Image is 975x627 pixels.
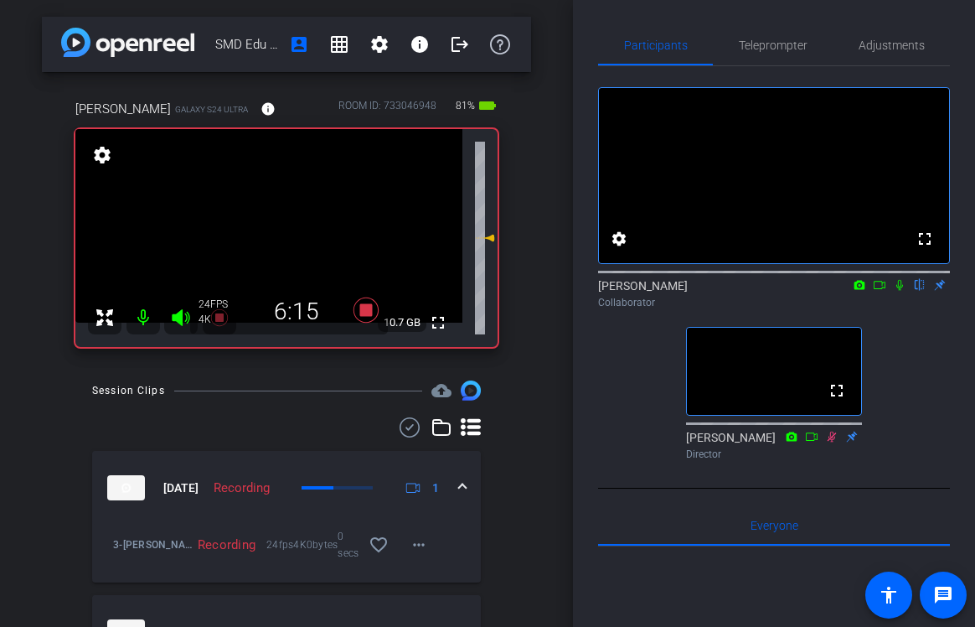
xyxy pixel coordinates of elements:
mat-icon: cloud_upload [431,381,451,401]
div: ROOM ID: 733046948 [338,98,436,122]
mat-icon: more_horiz [409,535,429,555]
span: SMD Edu [DATE] 3:30pm [215,28,279,61]
mat-icon: message [933,585,953,605]
img: thumb-nail [107,475,145,500]
div: Recording [205,479,278,498]
mat-expansion-panel-header: thumb-nail[DATE]Recording1 [92,451,481,525]
span: FPS [210,298,228,310]
div: Recording [189,536,261,553]
mat-icon: fullscreen [428,313,448,333]
mat-icon: grid_on [329,34,349,54]
span: [PERSON_NAME] [75,100,171,118]
span: Adjustments [859,39,925,51]
mat-icon: settings [369,34,389,54]
span: Everyone [751,520,798,531]
mat-icon: 0 dB [475,228,495,248]
span: Destinations for your clips [431,381,451,401]
span: Galaxy S24 Ultra [175,103,248,116]
div: 6:15 [240,298,353,326]
span: 0bytes [307,536,338,553]
span: 0 secs [338,528,359,562]
span: 81% [453,92,477,119]
mat-icon: settings [90,145,114,165]
div: [PERSON_NAME] [598,277,950,310]
div: Director [686,447,862,462]
div: Collaborator [598,295,950,310]
mat-icon: logout [450,34,470,54]
img: app-logo [61,28,194,57]
span: 1 [432,479,439,497]
span: 4K [293,536,307,553]
mat-icon: battery_std [477,96,498,116]
mat-icon: flip [910,277,930,292]
div: 4K [199,313,240,326]
img: Session clips [461,381,481,401]
mat-icon: info [410,34,430,54]
mat-icon: accessibility [879,585,899,605]
mat-icon: fullscreen [827,381,847,401]
span: 3-[PERSON_NAME]-2025-09-24-16-01-58-306-0 [113,536,199,553]
div: 24 [199,298,240,311]
span: [DATE] [163,479,199,497]
div: Session Clips [92,382,165,399]
span: 24fps [266,536,293,553]
mat-icon: account_box [289,34,309,54]
span: Participants [624,39,688,51]
span: Teleprompter [739,39,807,51]
div: [PERSON_NAME] [686,429,862,462]
span: 10.7 GB [378,313,426,333]
mat-icon: info [261,101,276,117]
mat-icon: favorite_border [369,535,389,555]
mat-icon: settings [609,229,629,249]
mat-icon: fullscreen [915,229,935,249]
div: thumb-nail[DATE]Recording1 [92,525,481,583]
